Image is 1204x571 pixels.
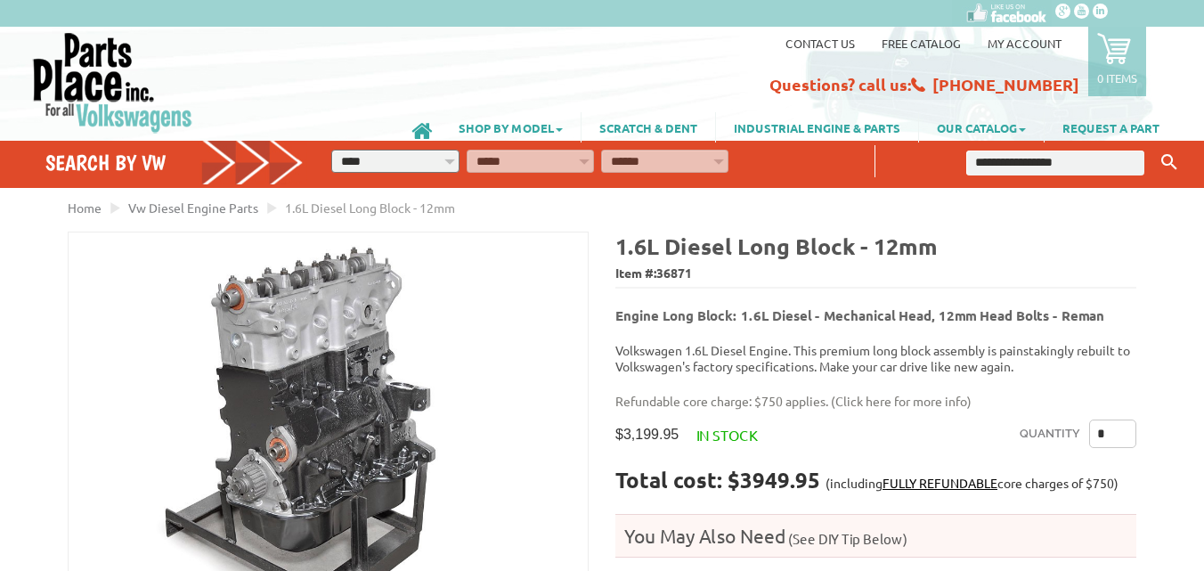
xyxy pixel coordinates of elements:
a: SHOP BY MODEL [441,112,581,143]
a: INDUSTRIAL ENGINE & PARTS [716,112,918,143]
a: 0 items [1088,27,1146,96]
a: REQUEST A PART [1045,112,1177,143]
h4: You May Also Need [615,524,1136,548]
strong: Total cost: $3949.95 [615,466,820,494]
a: Vw Diesel Engine Parts [128,200,258,216]
a: Click here for more info [835,393,967,409]
a: Contact us [785,36,855,51]
a: FULLY REFUNDABLE [883,475,997,491]
span: $3,199.95 [615,426,679,443]
p: Volkswagen 1.6L Diesel Engine. This premium long block assembly is painstakingly rebuilt to Volks... [615,342,1136,374]
span: In stock [696,426,758,444]
a: SCRATCH & DENT [582,112,715,143]
span: Item #: [615,261,1136,287]
span: (including core charges of $750) [826,475,1119,491]
b: 1.6L Diesel Long Block - 12mm [615,232,938,260]
a: OUR CATALOG [919,112,1044,143]
label: Quantity [1020,420,1080,448]
a: My Account [988,36,1062,51]
img: Parts Place Inc! [31,31,194,134]
span: 1.6L Diesel Long Block - 12mm [285,200,455,216]
span: (See DIY Tip Below) [785,530,907,547]
p: Refundable core charge: $750 applies. ( ) [615,392,1123,411]
a: Free Catalog [882,36,961,51]
a: Home [68,200,102,216]
b: Engine Long Block: 1.6L Diesel - Mechanical Head, 12mm Head Bolts - Reman [615,306,1104,324]
button: Keyword Search [1156,148,1183,177]
h4: Search by VW [45,150,305,175]
span: 36871 [656,265,692,281]
p: 0 items [1097,70,1137,86]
